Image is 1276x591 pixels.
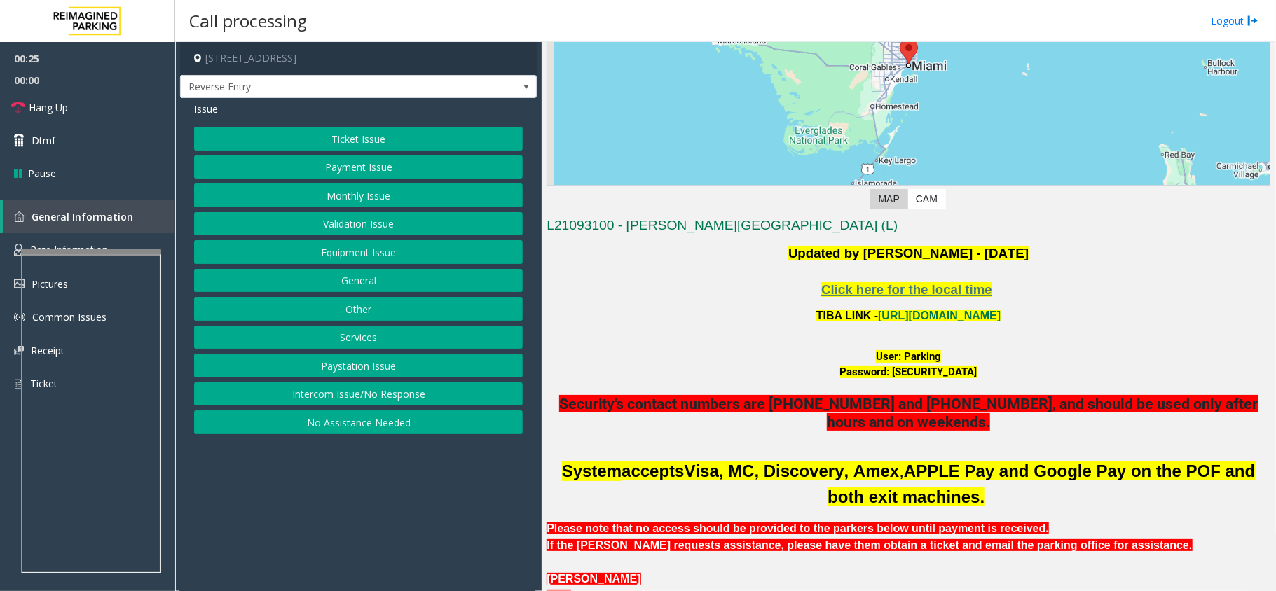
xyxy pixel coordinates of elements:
font: , [685,461,904,480]
span: Security's contact numbers are [PHONE_NUMBER] and [PHONE_NUMBER], and should be used only after h... [559,395,1258,430]
img: 'icon' [14,346,24,355]
font: User: Parking [876,350,941,363]
button: Intercom Issue/No Response [194,382,523,406]
img: logout [1247,13,1258,28]
button: General [194,269,523,293]
font: [PERSON_NAME] [547,573,640,585]
span: Issue [194,102,218,116]
b: Please note that no access should be provided to the parkers below until payment is received. [547,522,1049,534]
img: 'icon' [14,211,25,222]
label: CAM [907,189,946,209]
button: Equipment Issue [194,240,523,264]
span: Updated by [PERSON_NAME] - [DATE] [788,246,1029,260]
font: TIBA LINK - [816,310,1001,321]
b: If the [PERSON_NAME] requests assistance, please have them obtain a ticket and email the parking ... [547,539,1192,551]
span: General Information [32,210,133,223]
a: Click here for the local time [821,285,992,296]
a: [URL][DOMAIN_NAME] [878,310,1001,321]
h4: [STREET_ADDRESS] [180,42,537,75]
span: System [562,461,622,481]
span: Click here for the local time [821,282,992,297]
button: Monthly Issue [194,183,523,207]
img: 'icon' [14,377,23,390]
button: Other [194,297,523,321]
a: General Information [3,200,175,233]
span: Hang Up [29,100,68,115]
label: Map [870,189,908,209]
span: Reverse Entry [181,76,465,98]
b: Visa, MC, Discovery, Amex [685,461,900,480]
button: Payment Issue [194,155,523,179]
span: accepts [622,461,684,480]
img: 'icon' [14,279,25,288]
button: Services [194,326,523,349]
button: Paystation Issue [194,354,523,377]
a: Logout [1211,13,1258,28]
span: Rate Information [30,243,108,256]
img: 'icon' [14,244,23,256]
h3: L21093100 - [PERSON_NAME][GEOGRAPHIC_DATA] (L) [547,216,1270,239]
span: APPLE Pay and Google Pay on the POF and both exit machines. [828,461,1255,506]
button: No Assistance Needed [194,410,523,434]
button: Ticket Issue [194,127,523,151]
img: 'icon' [14,312,25,323]
span: Pause [28,166,56,181]
div: 333 Southeast 2nd Avenue, Miami, FL [900,39,918,64]
span: Dtmf [32,133,55,148]
button: Validation Issue [194,212,523,236]
h3: Call processing [182,4,314,38]
font: Password: [SECURITY_DATA] [840,366,977,378]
